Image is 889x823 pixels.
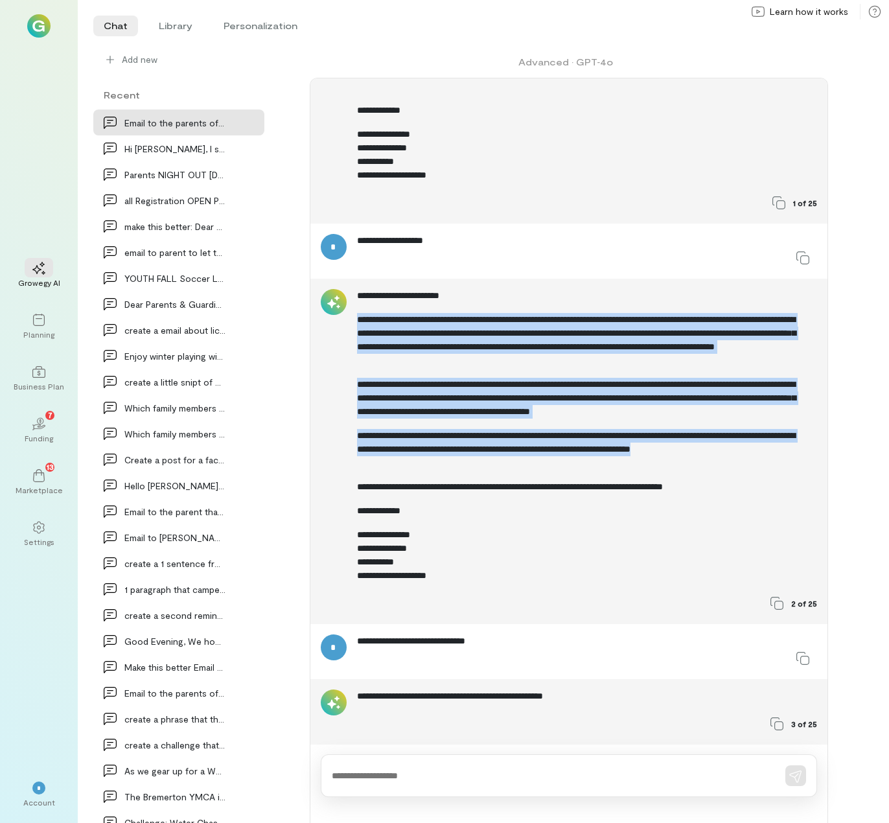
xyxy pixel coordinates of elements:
[770,5,848,18] span: Learn how it works
[93,16,138,36] li: Chat
[124,142,225,156] div: Hi [PERSON_NAME], I spoke with [PERSON_NAME] [DATE] about…
[124,660,225,674] div: Make this better Email to the parents of [PERSON_NAME] d…
[124,375,225,389] div: create a little snipt of member appretiation day…
[124,479,225,493] div: Hello [PERSON_NAME], We received a refund request from M…
[124,246,225,259] div: email to parent to let them know it has come to o…
[93,88,264,102] div: Recent
[122,53,157,66] span: Add new
[124,686,225,700] div: Email to the parents of [PERSON_NAME] Good aftern…
[124,272,225,285] div: YOUTH FALL Soccer League Registration EXTENDED SE…
[124,116,225,130] div: Email to the parents of [PERSON_NAME], That Te…
[124,634,225,648] div: Good Evening, We hope this message finds you well…
[14,381,64,391] div: Business Plan
[124,168,225,181] div: Parents NIGHT OUT [DATE] make a d…
[24,537,54,547] div: Settings
[124,427,225,441] div: Which family members or friends does your child m…
[213,16,308,36] li: Personalization
[791,719,817,729] span: 3 of 25
[16,407,62,454] a: Funding
[124,349,225,363] div: Enjoy winter playing with the family on us at the…
[25,433,53,443] div: Funding
[124,453,225,467] div: Create a post for a facebook group that I am a me…
[124,609,225,622] div: create a second reminder email that you have Chil…
[791,598,817,609] span: 2 of 25
[16,355,62,402] a: Business Plan
[124,297,225,311] div: Dear Parents & Guardians, Keeping you informed is…
[124,712,225,726] div: create a phrase that they have to go to the field…
[124,531,225,544] div: Email to [PERSON_NAME] parent asking if he will b…
[124,557,225,570] div: create a 1 sentence fro dressup theme for camp of…
[793,198,817,208] span: 1 of 25
[16,771,62,818] div: *Account
[16,511,62,557] a: Settings
[124,505,225,518] div: Email to the parent that they do not have someone…
[18,277,60,288] div: Growegy AI
[124,764,225,778] div: As we gear up for a Week 9 Amazing Race, it's imp…
[124,220,225,233] div: make this better: Dear dance families, we are cu…
[148,16,203,36] li: Library
[48,409,52,421] span: 7
[124,790,225,804] div: The Bremerton YMCA is committed to promoting heal…
[47,461,54,472] span: 13
[124,194,225,207] div: all Registration OPEN Program Offerings STARTS SE…
[16,459,62,505] a: Marketplace
[124,583,225,596] div: 1 paragraph that campers will need to bring healt…
[23,797,55,807] div: Account
[124,401,225,415] div: Which family members or friends does your child m…
[16,251,62,298] a: Growegy AI
[16,485,63,495] div: Marketplace
[16,303,62,350] a: Planning
[23,329,54,340] div: Planning
[124,323,225,337] div: create a email about lice notification protocal
[124,738,225,752] div: create a challenge that is like amazing race as a…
